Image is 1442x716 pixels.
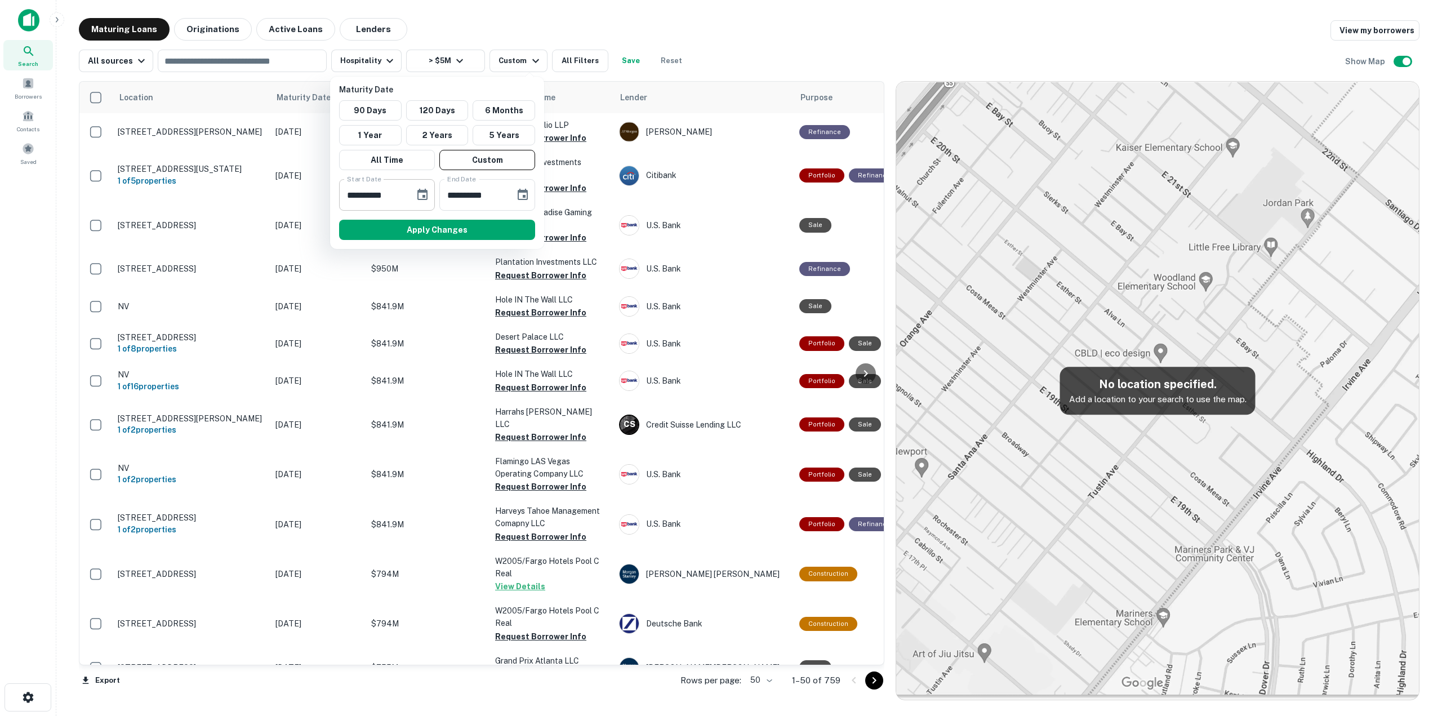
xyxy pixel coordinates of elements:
[339,83,540,96] p: Maturity Date
[406,125,469,145] button: 2 Years
[473,125,535,145] button: 5 Years
[411,184,434,206] button: Choose date, selected date is Sep 18, 2025
[406,100,469,121] button: 120 Days
[447,174,476,184] label: End Date
[339,150,435,170] button: All Time
[339,220,535,240] button: Apply Changes
[439,150,535,170] button: Custom
[473,100,535,121] button: 6 Months
[339,100,402,121] button: 90 Days
[1386,626,1442,680] iframe: Chat Widget
[511,184,534,206] button: Choose date, selected date is Mar 17, 2026
[339,125,402,145] button: 1 Year
[347,174,381,184] label: Start Date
